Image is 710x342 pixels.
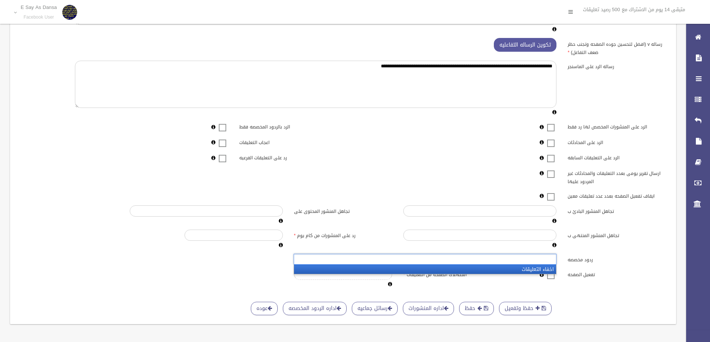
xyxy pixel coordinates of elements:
label: الرد على المحادثات [562,136,672,147]
label: الرد بالردود المخصصه فقط [234,121,343,131]
label: ردود مخصصه [562,254,672,264]
label: الرد على التعليقات السابقه [562,152,672,162]
label: رد على المنشورات من كام يوم [288,230,398,240]
label: تجاهل المنشور المنتهى ب [562,230,672,240]
label: ارسال تقرير يومى بعدد التعليقات والمحادثات غير المردود عليها [562,167,672,186]
a: رسائل جماعيه [352,302,398,316]
a: اداره الردود المخصصه [283,302,347,316]
a: عوده [251,302,278,316]
button: حفظ [459,302,494,316]
label: الرد على المنشورات المخصص لها رد فقط [562,121,672,131]
p: E Say As Dansa [20,4,57,10]
a: اداره المنشورات [403,302,454,316]
button: حفظ وتفعيل [499,302,552,316]
button: تكوين الرساله التفاعليه [494,38,556,52]
label: رساله v (افضل لتحسين جوده الصفحه وتجنب حظر ضعف التفاعل) [562,38,672,57]
li: اخفاء التعليقات [294,265,556,274]
small: Facebook User [20,15,57,20]
label: تجاهل المنشور المحتوى على [288,205,398,216]
label: رساله الرد على الماسنجر [562,61,672,71]
label: رد على التعليقات الفرعيه [234,152,343,162]
label: اعجاب التعليقات [234,136,343,147]
label: تفعيل الصفحه [562,269,672,279]
label: تجاهل المنشور البادئ ب [562,205,672,216]
label: ايقاف تفعيل الصفحه بعدد عدد تعليقات معين [562,190,672,200]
